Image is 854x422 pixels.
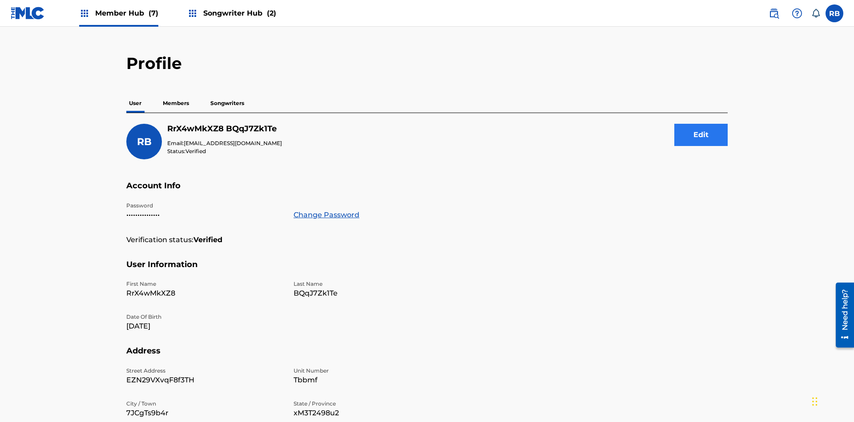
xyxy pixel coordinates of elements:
[137,136,152,148] span: RB
[149,9,158,17] span: (7)
[126,181,728,202] h5: Account Info
[187,8,198,19] img: Top Rightsholders
[126,288,283,299] p: RrX4wMkXZ8
[79,8,90,19] img: Top Rightsholders
[167,147,282,155] p: Status:
[294,210,359,220] a: Change Password
[126,346,728,367] h5: Address
[126,202,283,210] p: Password
[294,400,450,408] p: State / Province
[267,9,276,17] span: (2)
[167,124,282,134] h5: RrX4wMkXZ8 BQqJ7Zk1Te
[184,140,282,146] span: [EMAIL_ADDRESS][DOMAIN_NAME]
[126,260,728,280] h5: User Information
[167,139,282,147] p: Email:
[126,53,728,73] h2: Profile
[126,408,283,418] p: 7JCgTs9b4r
[826,4,843,22] div: User Menu
[126,94,144,113] p: User
[812,388,818,415] div: Drag
[95,8,158,18] span: Member Hub
[11,7,45,20] img: MLC Logo
[193,235,222,245] strong: Verified
[769,8,779,19] img: search
[674,124,728,146] button: Edit
[126,313,283,321] p: Date Of Birth
[126,375,283,385] p: EZN29VXvqF8f3TH
[160,94,192,113] p: Members
[126,235,193,245] p: Verification status:
[208,94,247,113] p: Songwriters
[185,148,206,154] span: Verified
[765,4,783,22] a: Public Search
[126,321,283,332] p: [DATE]
[126,400,283,408] p: City / Town
[792,8,802,19] img: help
[294,280,450,288] p: Last Name
[788,4,806,22] div: Help
[829,279,854,352] iframe: Resource Center
[126,210,283,220] p: •••••••••••••••
[811,9,820,18] div: Notifications
[810,379,854,422] iframe: Chat Widget
[126,367,283,375] p: Street Address
[294,408,450,418] p: xM3T2498u2
[294,367,450,375] p: Unit Number
[294,375,450,385] p: Tbbmf
[294,288,450,299] p: BQqJ7Zk1Te
[203,8,276,18] span: Songwriter Hub
[126,280,283,288] p: First Name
